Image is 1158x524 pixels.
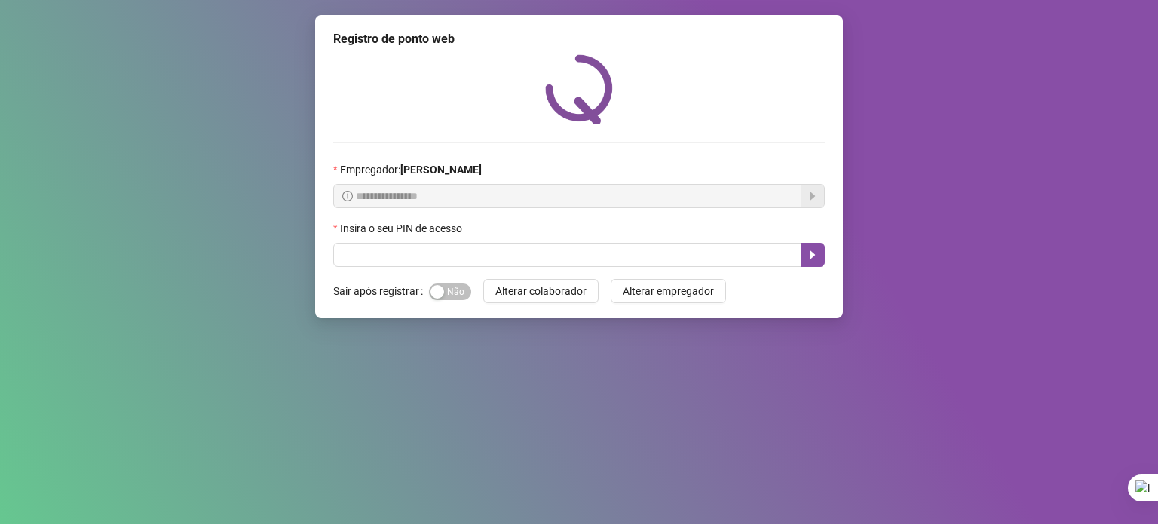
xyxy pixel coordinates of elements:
button: Alterar empregador [611,279,726,303]
strong: [PERSON_NAME] [400,164,482,176]
button: Alterar colaborador [483,279,599,303]
span: Empregador : [340,161,482,178]
label: Sair após registrar [333,279,429,303]
span: Alterar colaborador [495,283,587,299]
span: Alterar empregador [623,283,714,299]
span: caret-right [807,249,819,261]
label: Insira o seu PIN de acesso [333,220,472,237]
span: info-circle [342,191,353,201]
div: Registro de ponto web [333,30,825,48]
img: QRPoint [545,54,613,124]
